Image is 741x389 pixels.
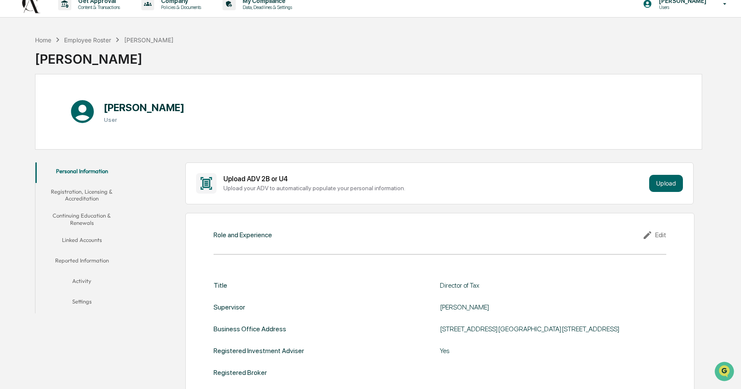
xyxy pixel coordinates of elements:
[17,108,55,116] span: Preclearance
[35,162,129,313] div: secondary tabs example
[214,347,304,355] div: Registered Investment Adviser
[70,108,106,116] span: Attestations
[35,207,129,231] button: Continuing Education & Renewals
[714,361,737,384] iframe: Open customer support
[5,121,57,136] a: 🔎Data Lookup
[214,231,272,239] div: Role and Experience
[214,368,267,377] div: Registered Broker
[9,125,15,132] div: 🔎
[62,109,69,115] div: 🗄️
[440,347,653,355] div: Yes
[29,65,140,74] div: Start new chat
[104,101,185,114] h1: [PERSON_NAME]
[35,44,173,67] div: [PERSON_NAME]
[440,303,653,311] div: [PERSON_NAME]
[35,252,129,272] button: Reported Information
[9,18,155,32] p: How can we help?
[17,124,54,133] span: Data Lookup
[124,36,173,44] div: [PERSON_NAME]
[64,36,111,44] div: Employee Roster
[29,74,108,81] div: We're available if you need us!
[85,145,103,151] span: Pylon
[236,4,296,10] p: Data, Deadlines & Settings
[214,325,286,333] div: Business Office Address
[642,230,666,240] div: Edit
[104,116,185,123] h3: User
[35,293,129,313] button: Settings
[5,104,59,120] a: 🖐️Preclearance
[223,175,645,183] div: Upload ADV 2B or U4
[214,303,245,311] div: Supervisor
[60,144,103,151] a: Powered byPylon
[223,185,645,192] div: Upload your ADV to automatically populate your personal information.
[35,272,129,293] button: Activity
[71,4,124,10] p: Content & Transactions
[440,281,653,289] div: Director of Tax
[9,65,24,81] img: 1746055101610-c473b297-6a78-478c-a979-82029cc54cd1
[145,68,155,78] button: Start new chat
[35,183,129,207] button: Registration, Licensing & Accreditation
[652,4,711,10] p: Users
[35,36,51,44] div: Home
[35,231,129,252] button: Linked Accounts
[154,4,205,10] p: Policies & Documents
[649,175,683,192] button: Upload
[214,281,227,289] div: Title
[59,104,109,120] a: 🗄️Attestations
[35,162,129,183] button: Personal Information
[9,109,15,115] div: 🖐️
[440,325,653,333] div: [STREET_ADDRESS][GEOGRAPHIC_DATA][STREET_ADDRESS]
